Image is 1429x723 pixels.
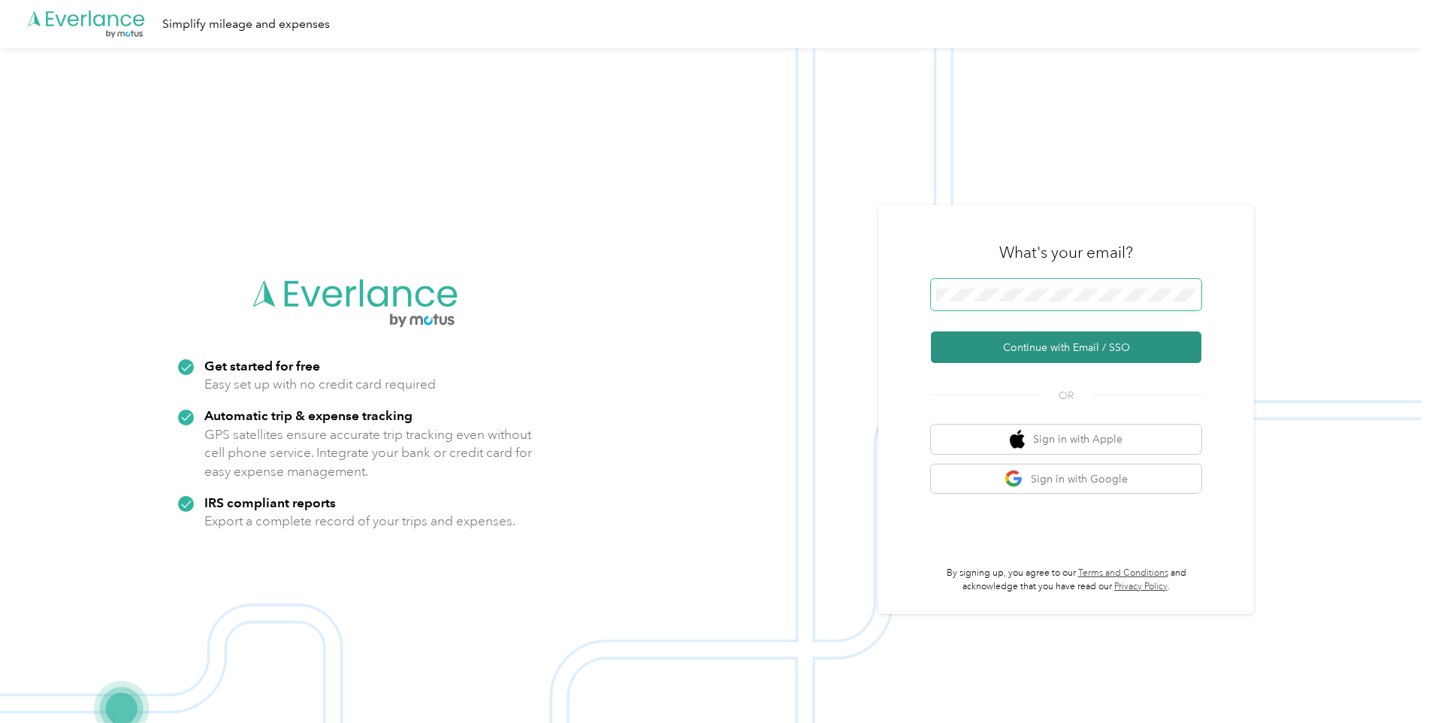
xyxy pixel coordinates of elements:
[1010,430,1025,449] img: apple logo
[931,464,1201,494] button: google logoSign in with Google
[1114,581,1168,592] a: Privacy Policy
[204,495,336,510] strong: IRS compliant reports
[999,242,1133,263] h3: What's your email?
[1078,567,1168,579] a: Terms and Conditions
[204,425,533,481] p: GPS satellites ensure accurate trip tracking even without cell phone service. Integrate your bank...
[204,512,515,531] p: Export a complete record of your trips and expenses.
[1005,470,1023,489] img: google logo
[204,407,412,423] strong: Automatic trip & expense tracking
[1040,388,1092,404] span: OR
[204,358,320,374] strong: Get started for free
[931,331,1201,363] button: Continue with Email / SSO
[162,15,330,34] div: Simplify mileage and expenses
[931,567,1201,593] p: By signing up, you agree to our and acknowledge that you have read our .
[204,375,436,394] p: Easy set up with no credit card required
[931,425,1201,454] button: apple logoSign in with Apple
